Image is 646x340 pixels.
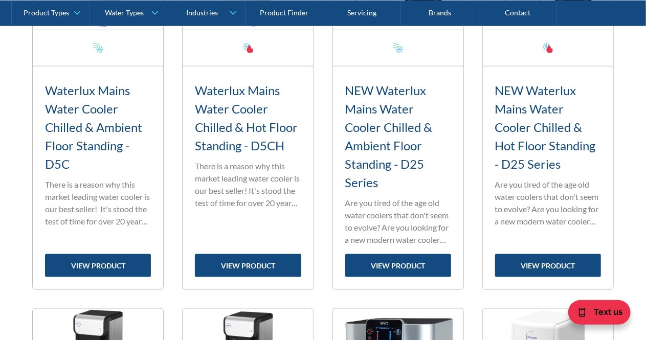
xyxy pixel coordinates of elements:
[24,8,69,17] div: Product Types
[45,81,151,173] h3: Waterlux Mains Water Cooler Chilled & Ambient Floor Standing - D5C
[345,81,451,192] h3: NEW Waterlux Mains Water Cooler Chilled & Ambient Floor Standing - D25 Series
[345,254,451,277] a: view product
[495,81,601,173] h3: NEW Waterlux Mains Water Cooler Chilled & Hot Floor Standing - D25 Series
[195,160,301,209] p: There is a reason why this market leading water cooler is our best seller! It's stood the test of...
[186,8,218,17] div: Industries
[495,178,601,228] p: Are you tired of the age old water coolers that don't seem to evolve? Are you looking for a new m...
[495,254,601,277] a: view product
[45,254,151,277] a: view product
[345,197,451,246] p: Are you tired of the age old water coolers that don't seem to evolve? Are you looking for a new m...
[105,8,144,17] div: Water Types
[544,289,646,340] iframe: podium webchat widget bubble
[195,254,301,277] a: view product
[45,178,151,228] p: There is a reason why this market leading water cooler is our best seller! It's stood the test of...
[195,81,301,155] h3: Waterlux Mains Water Cooler Chilled & Hot Floor Standing - D5CH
